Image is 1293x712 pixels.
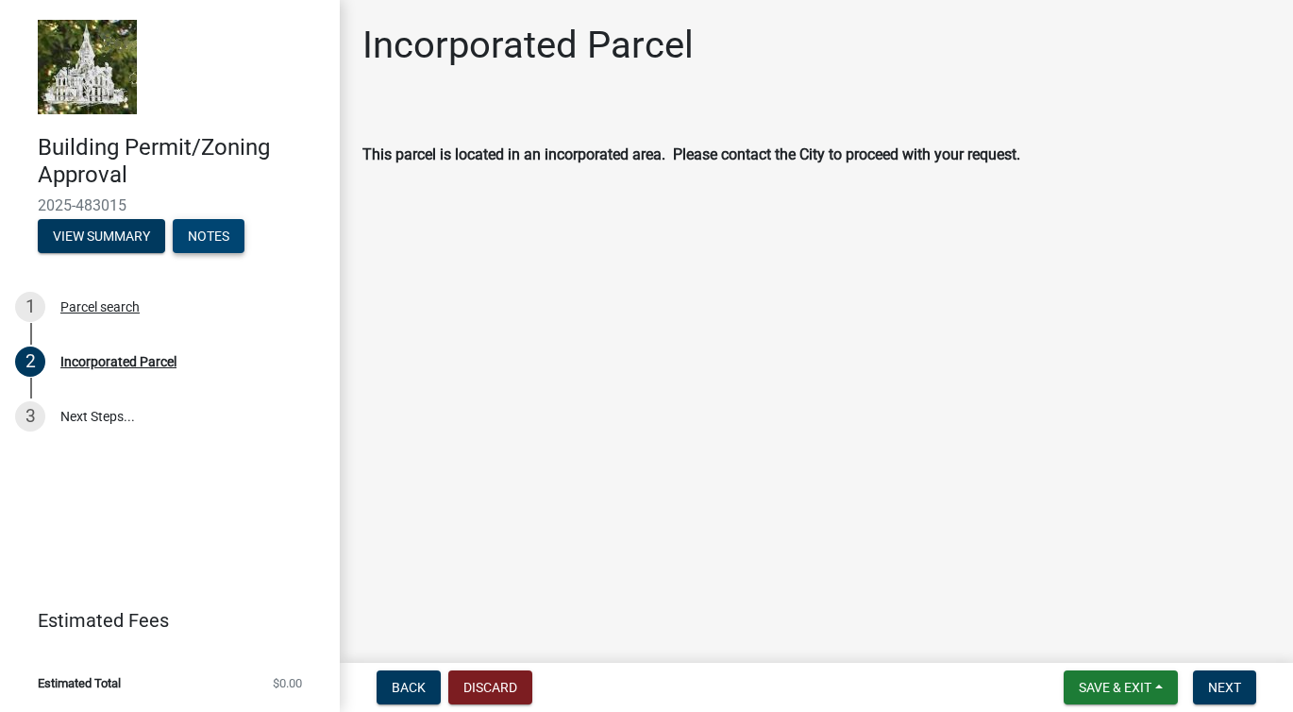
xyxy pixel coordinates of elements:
button: Back [377,670,441,704]
button: Next [1193,670,1256,704]
div: 3 [15,401,45,432]
button: Discard [448,670,532,704]
span: Next [1208,680,1241,695]
span: Save & Exit [1079,680,1151,695]
wm-modal-confirm: Summary [38,229,165,245]
span: 2025-483015 [38,196,302,214]
span: Back [392,680,426,695]
div: 1 [15,292,45,322]
h4: Building Permit/Zoning Approval [38,134,325,189]
div: 2 [15,347,45,377]
div: Parcel search [60,300,140,314]
img: Marshall County, Iowa [38,20,137,114]
a: Estimated Fees [15,602,310,639]
div: Incorporated Parcel [60,355,176,368]
button: Notes [173,219,244,253]
span: Estimated Total [38,677,121,689]
button: Save & Exit [1064,670,1178,704]
span: $0.00 [273,677,302,689]
wm-modal-confirm: Notes [173,229,244,245]
h1: Incorporated Parcel [362,23,694,68]
button: View Summary [38,219,165,253]
strong: This parcel is located in an incorporated area. Please contact the City to proceed with your requ... [362,145,1020,163]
